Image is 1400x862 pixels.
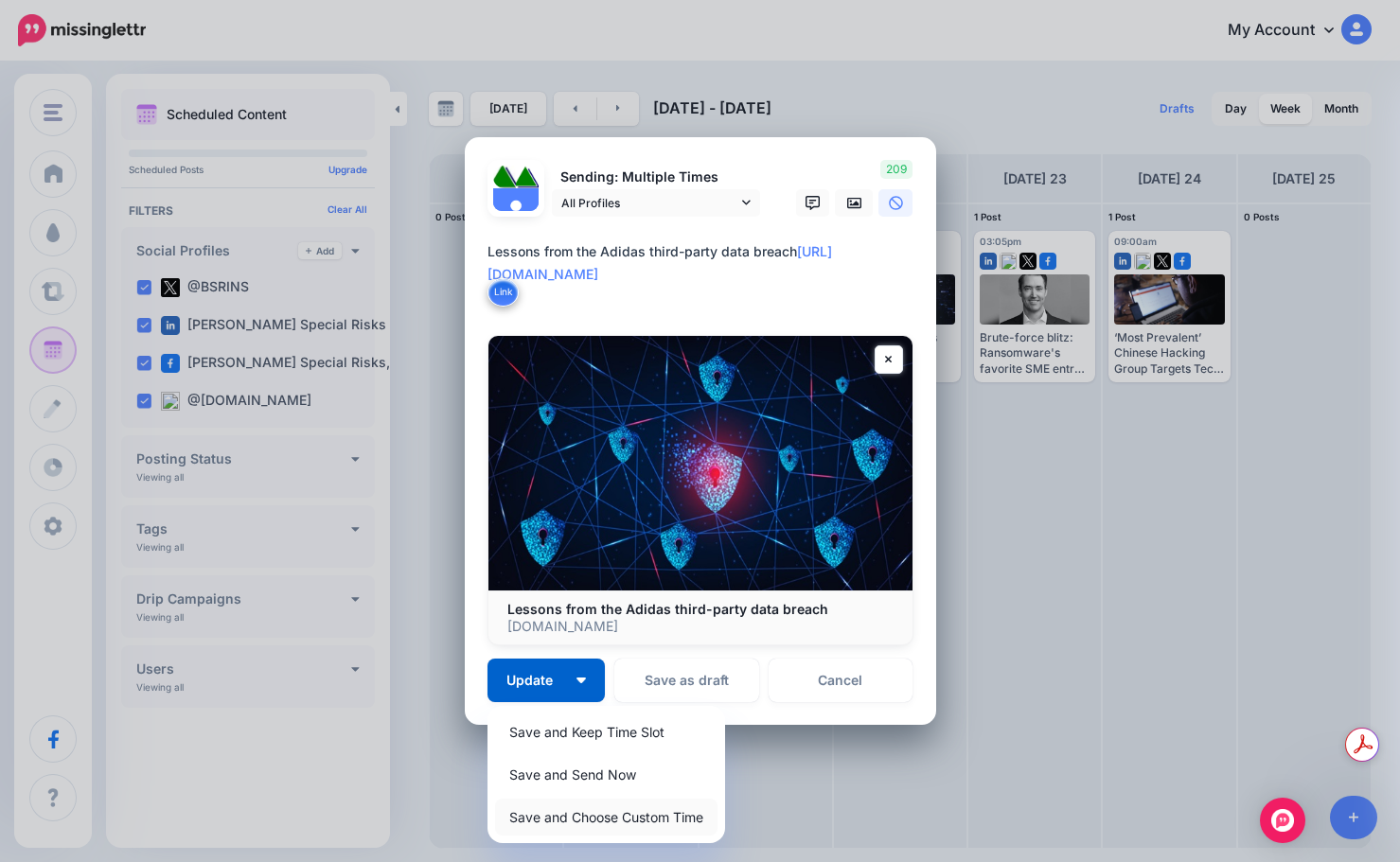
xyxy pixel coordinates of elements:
b: Lessons from the Adidas third-party data breach [507,601,828,617]
p: Sending: Multiple Times [552,167,760,188]
img: 379531_475505335829751_837246864_n-bsa122537.jpg [493,166,516,188]
img: Lessons from the Adidas third-party data breach [488,336,913,590]
div: Update [487,706,725,843]
span: Update [506,674,567,687]
a: Save and Choose Custom Time [495,799,718,836]
span: All Profiles [561,193,737,213]
button: Save as draft [614,659,759,702]
a: Cancel [769,659,913,702]
p: [DOMAIN_NAME] [507,618,894,635]
a: All Profiles [552,189,760,217]
button: Link [487,278,519,307]
div: Lessons from the Adidas third-party data breach [487,240,923,286]
img: 1Q3z5d12-75797.jpg [516,166,539,188]
div: Open Intercom Messenger [1260,798,1305,843]
a: Save and Send Now [495,756,718,793]
span: 209 [880,160,913,179]
a: Save and Keep Time Slot [495,713,718,750]
img: user_default_image.png [493,188,539,234]
img: arrow-down-white.png [576,677,586,683]
button: Update [487,659,605,702]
